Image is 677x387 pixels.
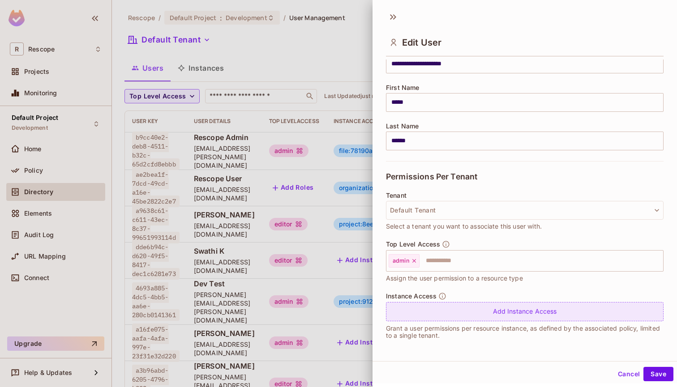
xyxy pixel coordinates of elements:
[643,367,673,381] button: Save
[386,293,437,300] span: Instance Access
[614,367,643,381] button: Cancel
[386,241,440,248] span: Top Level Access
[386,201,664,220] button: Default Tenant
[659,259,660,261] button: Open
[386,325,664,339] p: Grant a user permissions per resource instance, as defined by the associated policy, limited to a...
[389,254,420,268] div: admin
[386,192,407,199] span: Tenant
[386,273,523,283] span: Assign the user permission to a resource type
[402,37,441,48] span: Edit User
[386,123,419,130] span: Last Name
[393,257,409,264] span: admin
[386,84,420,91] span: First Name
[386,302,664,321] div: Add Instance Access
[386,172,477,181] span: Permissions Per Tenant
[386,221,542,231] span: Select a tenant you want to associate this user with.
